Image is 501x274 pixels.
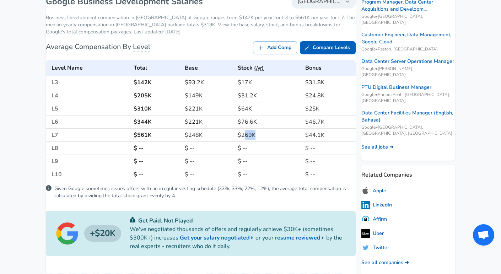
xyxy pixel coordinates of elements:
h6: $221K [185,117,232,127]
div: Open chat [473,224,494,246]
h6: $221K [185,104,232,114]
h6: $344K [134,117,179,127]
p: We've negotiated thousands of offers and regularly achieve $30K+ (sometimes $300K+) increases. or... [130,225,346,251]
a: Google logo$20K [56,222,121,245]
h6: $ -- [305,156,353,166]
span: Google • [GEOGRAPHIC_DATA], [GEOGRAPHIC_DATA] [361,14,455,26]
h6: $248K [185,130,232,140]
h6: $ -- [238,156,300,166]
h6: $ -- [185,156,232,166]
a: Affirm [361,215,387,224]
a: See all jobs ➜ [361,144,394,151]
a: Compare Levels [300,41,356,54]
img: svg+xml;base64,PHN2ZyB4bWxucz0iaHR0cDovL3d3dy53My5vcmcvMjAwMC9zdmciIGZpbGw9IiMwYzU0NjAiIHZpZXdCb3... [130,217,135,222]
h6: $561K [134,130,179,140]
h6: $ -- [134,156,179,166]
a: See all companies ➜ [361,259,409,266]
img: linkedinlogo.png [361,201,370,209]
a: resume reviewed [275,233,326,242]
img: applelogo.png [361,186,370,195]
h6: $64K [238,104,300,114]
a: Customer Engineer, Data Management, Google Cloud [361,31,455,45]
h6: $ -- [305,143,353,153]
a: Data Center Facilities Manager (English, Bahasa) [361,109,455,124]
h6: L9 [52,159,128,164]
h6: $44.1K [305,130,353,140]
p: Related Companies [361,165,455,179]
h6: $76.6K [238,117,300,127]
h6: $ -- [238,170,300,179]
h6: $25K [305,104,353,114]
h4: $20K [84,225,121,242]
h6: $ -- [185,143,232,153]
h6: $ -- [185,170,232,179]
a: Twitter [361,243,389,252]
p: Given Google sometimes issues offers with an irregular vesting schedule (33%, 33%, 22%, 12%), the... [54,185,356,199]
p: Get Paid, Not Played [130,216,346,225]
h6: Average Compensation By [46,41,150,53]
p: Business Development compensation in [GEOGRAPHIC_DATA] at Google ranges from $147K per year for L... [46,14,356,36]
h6: $269K [238,130,300,140]
h6: Total [134,63,179,73]
h6: Stock [238,63,300,73]
h6: $ -- [134,143,179,153]
h6: $ -- [305,170,353,179]
h6: $24.8K [305,91,353,101]
h6: $ -- [134,170,179,179]
h6: $149K [185,91,232,101]
h6: $142K [134,77,179,87]
img: 10SwgdJ.png [361,215,370,224]
h6: L4 [52,93,128,98]
h6: $205K [134,91,179,101]
a: Get your salary negotiated [180,233,255,242]
span: Google • Reston, [GEOGRAPHIC_DATA] [361,46,455,52]
h6: $31.2K [238,91,300,101]
a: Data Center Server Operations Manager [361,58,454,65]
img: uitCbKH.png [361,243,370,252]
a: Uber [361,229,384,238]
a: Add Comp [253,41,297,54]
h6: $ -- [238,143,300,153]
a: Apple [361,186,386,195]
h6: Base [185,63,232,73]
h6: L5 [52,106,128,112]
span: Level [133,42,150,52]
h6: $93.2K [185,77,232,87]
h6: Bonus [305,63,353,73]
span: Google • [PERSON_NAME], [GEOGRAPHIC_DATA] [361,66,455,78]
h6: $46.7K [305,117,353,127]
h6: L6 [52,119,128,125]
img: Google logo [56,222,79,245]
h6: L8 [52,145,128,151]
button: (/yr) [254,64,264,73]
img: uberlogo.png [361,229,370,238]
h6: L3 [52,80,128,85]
span: Google • Phnom Penh, [GEOGRAPHIC_DATA], [GEOGRAPHIC_DATA] [361,92,455,104]
h6: Level Name [52,63,128,73]
h6: $17K [238,77,300,87]
h6: $310K [134,104,179,114]
h6: L10 [52,172,128,177]
table: Google's Business Development levels [46,60,356,181]
h6: $31.8K [305,77,353,87]
a: LinkedIn [361,201,392,209]
span: Google • [GEOGRAPHIC_DATA], [GEOGRAPHIC_DATA], [GEOGRAPHIC_DATA] [361,124,455,136]
a: PTU Digital Business Manager [361,84,431,91]
h6: L7 [52,132,128,138]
